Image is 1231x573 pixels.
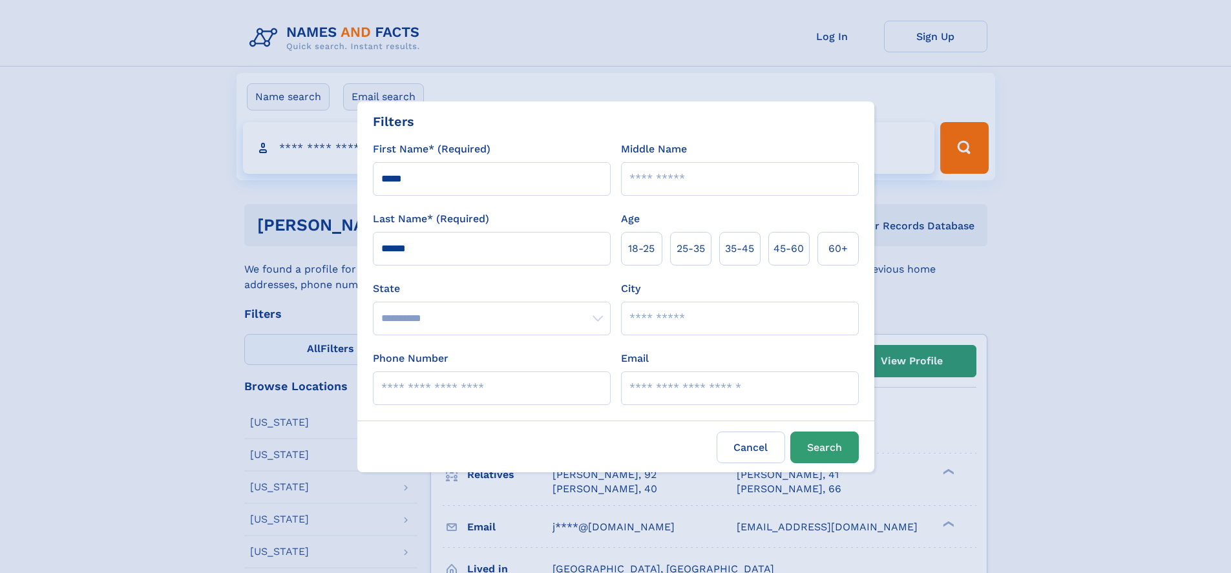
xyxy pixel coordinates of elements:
span: 45‑60 [773,241,804,256]
label: Last Name* (Required) [373,211,489,227]
label: First Name* (Required) [373,141,490,157]
span: 35‑45 [725,241,754,256]
label: Cancel [717,432,785,463]
label: Age [621,211,640,227]
span: 25‑35 [677,241,705,256]
div: Filters [373,112,414,131]
label: City [621,281,640,297]
button: Search [790,432,859,463]
label: State [373,281,611,297]
label: Email [621,351,649,366]
label: Middle Name [621,141,687,157]
label: Phone Number [373,351,448,366]
span: 18‑25 [628,241,655,256]
span: 60+ [828,241,848,256]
